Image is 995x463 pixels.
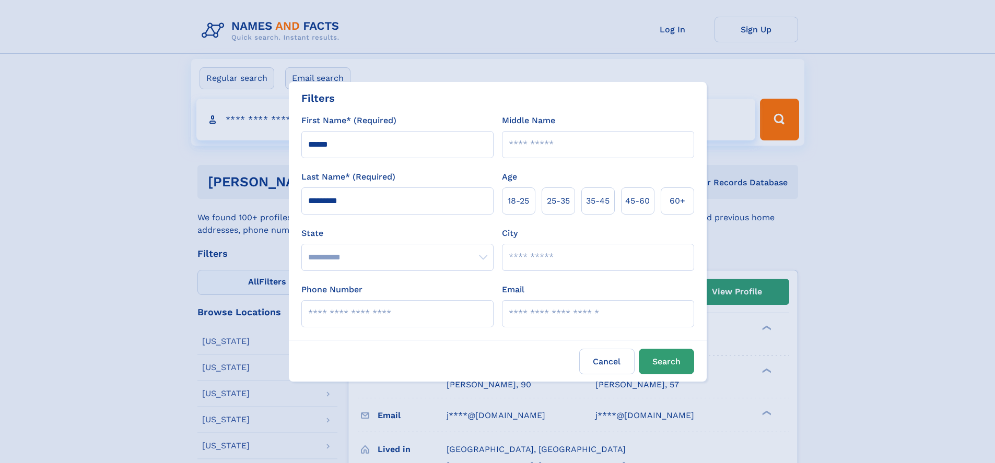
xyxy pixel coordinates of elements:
[670,195,685,207] span: 60+
[579,349,635,374] label: Cancel
[625,195,650,207] span: 45‑60
[502,227,518,240] label: City
[586,195,610,207] span: 35‑45
[301,283,362,296] label: Phone Number
[301,90,335,106] div: Filters
[502,171,517,183] label: Age
[301,227,494,240] label: State
[301,171,395,183] label: Last Name* (Required)
[639,349,694,374] button: Search
[301,114,396,127] label: First Name* (Required)
[547,195,570,207] span: 25‑35
[508,195,529,207] span: 18‑25
[502,114,555,127] label: Middle Name
[502,283,524,296] label: Email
